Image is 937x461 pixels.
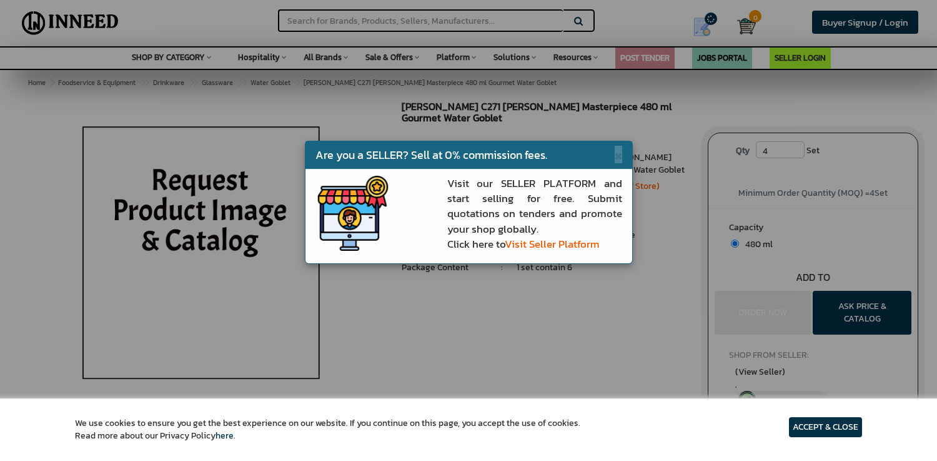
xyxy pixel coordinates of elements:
article: We use cookies to ensure you get the best experience on our website. If you continue on this page... [75,417,580,442]
h4: Are you a SELLER? Sell at 0% commission fees. [315,149,622,161]
a: Visit Seller Platform [505,236,600,252]
img: inneed-seller-icon.png [315,176,390,251]
p: Visit our SELLER PLATFORM and start selling for free. Submit quotations on tenders and promote yo... [447,176,622,251]
span: × [615,146,622,163]
a: here [216,429,234,442]
article: ACCEPT & CLOSE [789,417,862,437]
